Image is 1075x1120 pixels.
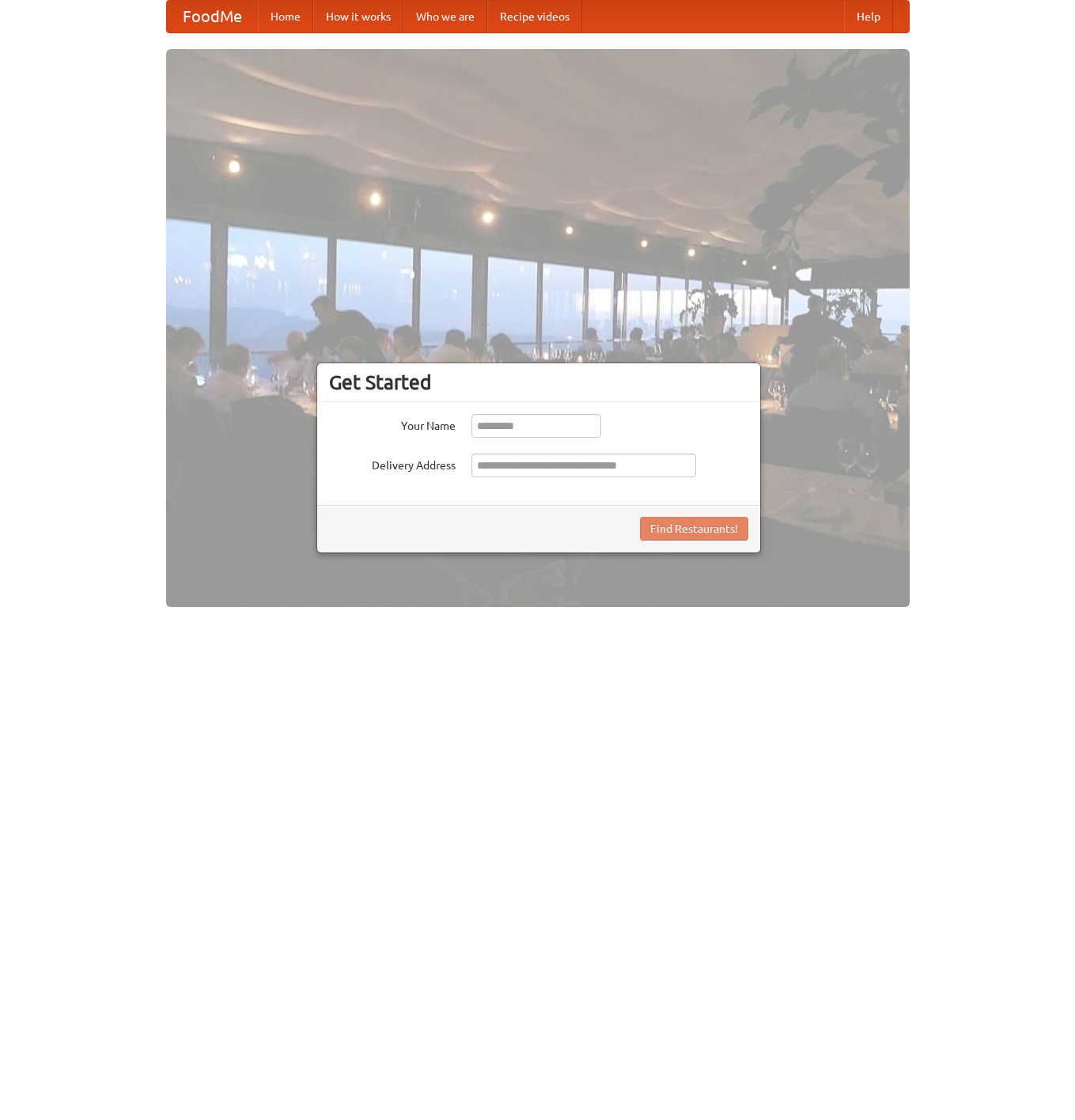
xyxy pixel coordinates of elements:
[403,1,487,32] a: Who we are
[487,1,582,32] a: Recipe videos
[329,454,456,473] label: Delivery Address
[329,370,748,394] h3: Get Started
[329,414,456,434] label: Your Name
[258,1,313,32] a: Home
[640,517,748,541] button: Find Restaurants!
[313,1,403,32] a: How it works
[844,1,893,32] a: Help
[167,1,258,32] a: FoodMe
